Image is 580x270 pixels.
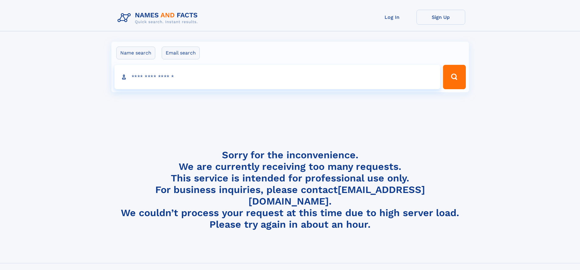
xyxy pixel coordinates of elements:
[417,10,465,25] a: Sign Up
[162,47,200,59] label: Email search
[116,47,155,59] label: Name search
[443,65,466,89] button: Search Button
[368,10,417,25] a: Log In
[115,149,465,230] h4: Sorry for the inconvenience. We are currently receiving too many requests. This service is intend...
[114,65,441,89] input: search input
[115,10,203,26] img: Logo Names and Facts
[248,184,425,207] a: [EMAIL_ADDRESS][DOMAIN_NAME]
